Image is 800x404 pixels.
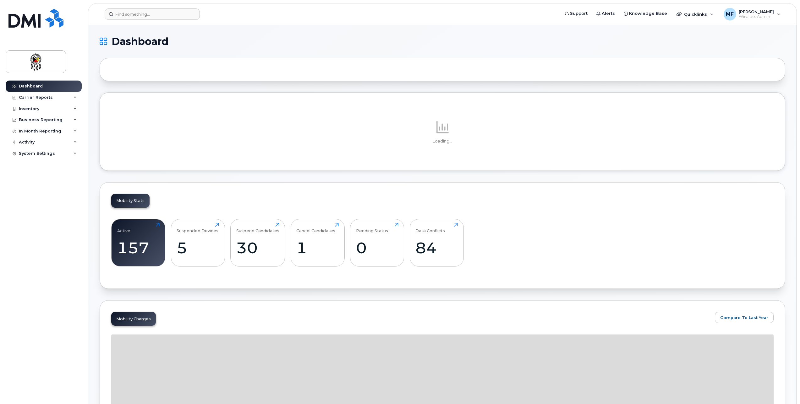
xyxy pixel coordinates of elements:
a: Cancel Candidates1 [296,223,339,263]
div: 1 [296,238,339,257]
div: 157 [117,238,160,257]
div: 84 [415,238,458,257]
button: Compare To Last Year [715,312,774,323]
a: Suspend Candidates30 [236,223,279,263]
div: 30 [236,238,279,257]
div: Active [117,223,130,233]
a: Suspended Devices5 [177,223,219,263]
div: Suspend Candidates [236,223,279,233]
div: Data Conflicts [415,223,445,233]
p: Loading... [111,138,774,144]
div: Cancel Candidates [296,223,335,233]
span: Compare To Last Year [720,315,768,321]
a: Pending Status0 [356,223,398,263]
div: 5 [177,238,219,257]
div: Pending Status [356,223,388,233]
div: Suspended Devices [177,223,218,233]
a: Data Conflicts84 [415,223,458,263]
div: 0 [356,238,398,257]
span: Dashboard [112,37,168,46]
a: Active157 [117,223,160,263]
